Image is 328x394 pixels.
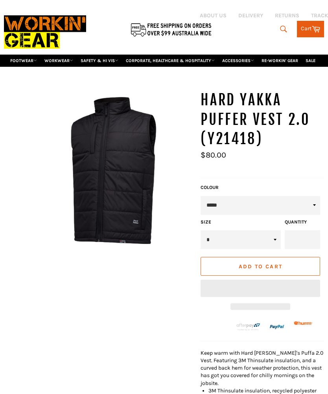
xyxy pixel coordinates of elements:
[7,55,40,67] a: FOOTWEAR
[201,90,324,149] h1: HARD YAKKA Puffer Vest 2.0 (Y21418)
[236,323,261,331] img: Afterpay-Logo-on-dark-bg_large.png
[77,55,122,67] a: SAFETY & HI VIS
[294,321,312,325] img: Humm_core_logo_RGB-01_300x60px_small_195d8312-4386-4de7-b182-0ef9b6303a37.png
[219,55,257,67] a: ACCESSORIES
[275,12,299,19] a: RETURNS
[297,21,324,37] a: Cart
[270,320,285,335] img: paypal.png
[201,219,281,225] label: Size
[201,349,324,387] p: Keep warm with Hard [PERSON_NAME]'s Puffa 2.0 Vest. Featuring 3M Thinsulate insulation, and a cur...
[41,55,76,67] a: WORKWEAR
[238,12,263,19] a: DELIVERY
[201,257,320,276] button: Add to Cart
[201,150,226,159] span: $80.00
[285,219,320,225] label: Quantity
[4,10,86,54] img: Workin Gear leaders in Workwear, Safety Boots, PPE, Uniforms. Australia's No.1 in Workwear
[302,55,319,67] a: SALE
[123,55,218,67] a: CORPORATE, HEALTHCARE & HOSPITALITY
[258,55,301,67] a: RE-WORKIN' GEAR
[32,90,193,251] img: HARD YAKKA Puffer Vest 2.0 (Y21418) - Workin' Gear
[239,263,282,270] span: Add to Cart
[201,184,320,191] label: COLOUR
[130,22,212,37] img: Flat $9.95 shipping Australia wide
